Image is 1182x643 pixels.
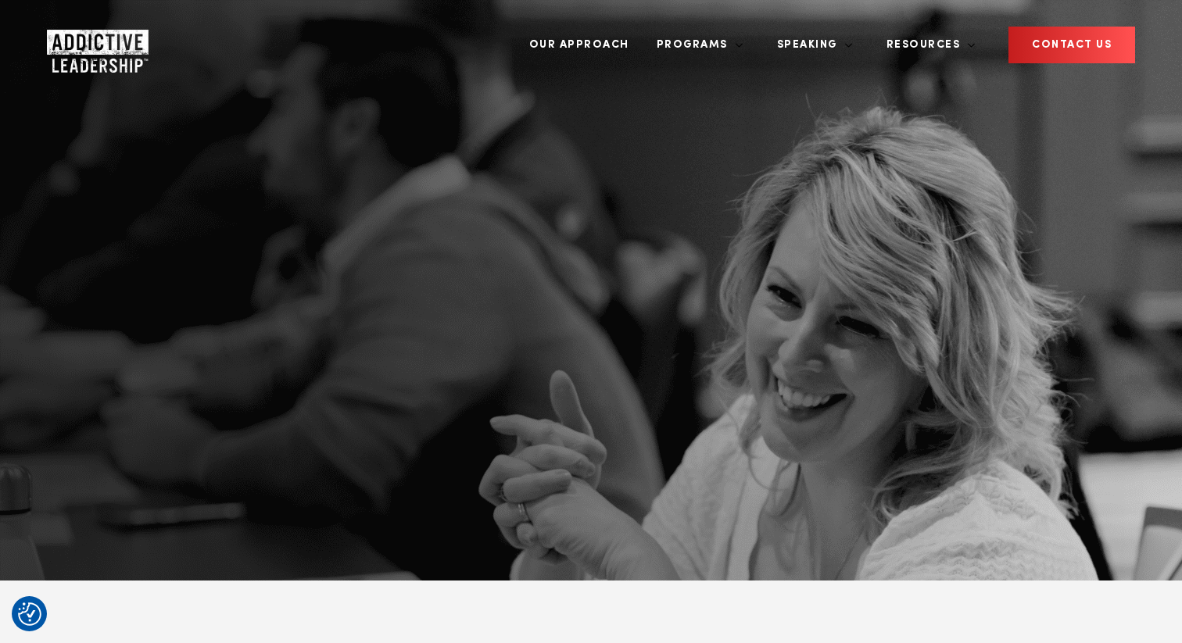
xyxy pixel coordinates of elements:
a: Our Approach [518,16,641,74]
a: Speaking [765,16,853,74]
button: Consent Preferences [18,602,41,626]
a: Programs [645,16,743,74]
a: CONTACT US [1008,27,1135,63]
a: Resources [875,16,976,74]
img: Revisit consent button [18,602,41,626]
a: Home [47,30,141,61]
